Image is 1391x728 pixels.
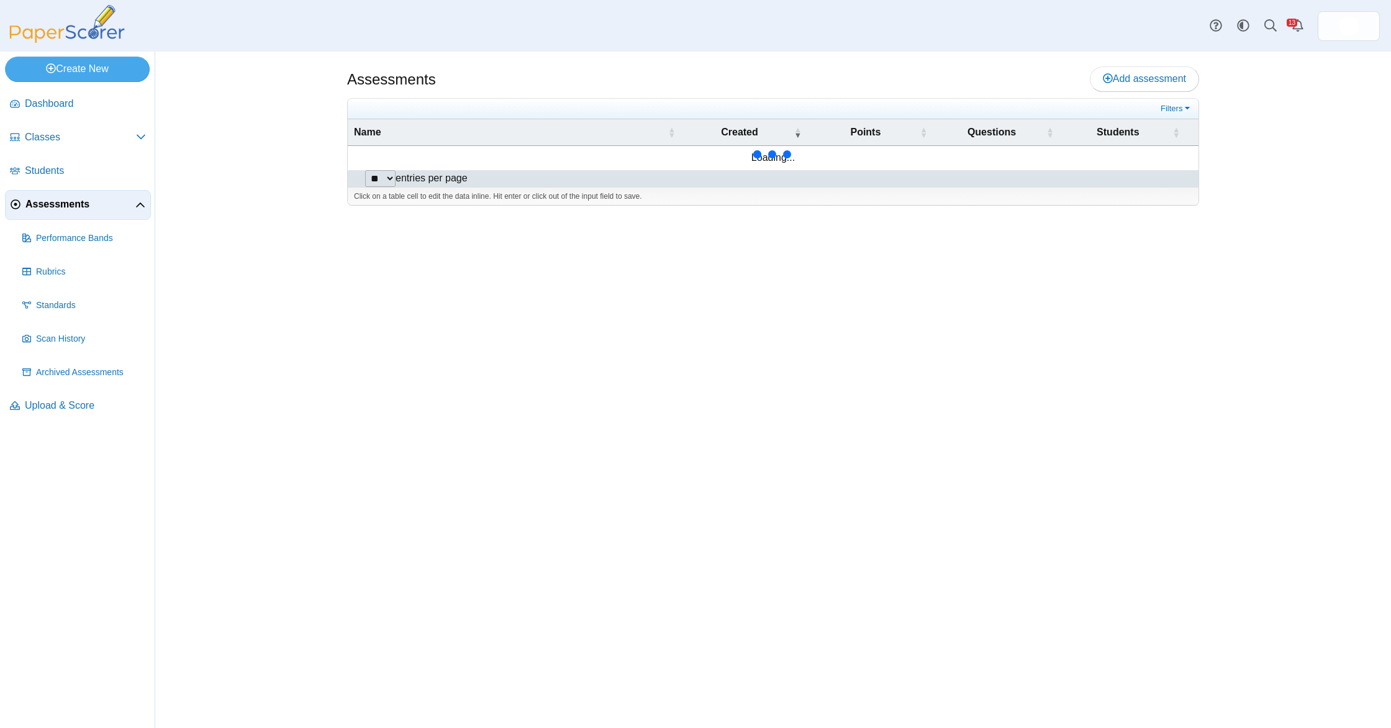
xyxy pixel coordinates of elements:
span: Points : Activate to sort [920,126,927,139]
a: Filters [1158,102,1195,115]
a: ps.cRz8zCdsP4LbcP2q [1318,11,1380,41]
a: Classes [5,123,151,153]
a: Scan History [17,324,151,354]
a: Performance Bands [17,224,151,253]
span: Name [354,125,665,139]
span: d&k prep prep [1339,16,1359,36]
a: Upload & Score [5,391,151,421]
span: Created [687,125,791,139]
span: Name : Activate to sort [668,126,675,139]
h1: Assessments [347,69,436,90]
span: Archived Assessments [36,366,146,379]
span: Students [25,164,146,178]
span: Standards [36,299,146,312]
span: Created : Activate to remove sorting [794,126,802,139]
span: Classes [25,130,136,144]
span: Assessments [25,198,135,211]
a: Alerts [1284,12,1312,40]
span: Questions [940,125,1043,139]
a: Rubrics [17,257,151,287]
span: Add assessment [1103,73,1186,84]
a: Add assessment [1090,66,1199,91]
span: Scan History [36,333,146,345]
span: Performance Bands [36,232,146,245]
img: PaperScorer [5,5,129,43]
a: Archived Assessments [17,358,151,388]
a: Assessments [5,190,151,220]
td: Loading... [348,146,1198,170]
span: Students [1066,125,1170,139]
a: Students [5,157,151,186]
span: Points [814,125,918,139]
img: ps.cRz8zCdsP4LbcP2q [1339,16,1359,36]
span: Questions : Activate to sort [1046,126,1054,139]
span: Rubrics [36,266,146,278]
a: Create New [5,57,150,81]
div: Click on a table cell to edit the data inline. Hit enter or click out of the input field to save. [348,187,1198,206]
span: Students : Activate to sort [1172,126,1180,139]
a: Standards [17,291,151,321]
label: entries per page [396,173,468,183]
a: Dashboard [5,89,151,119]
span: Dashboard [25,97,146,111]
span: Upload & Score [25,399,146,412]
a: PaperScorer [5,34,129,45]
